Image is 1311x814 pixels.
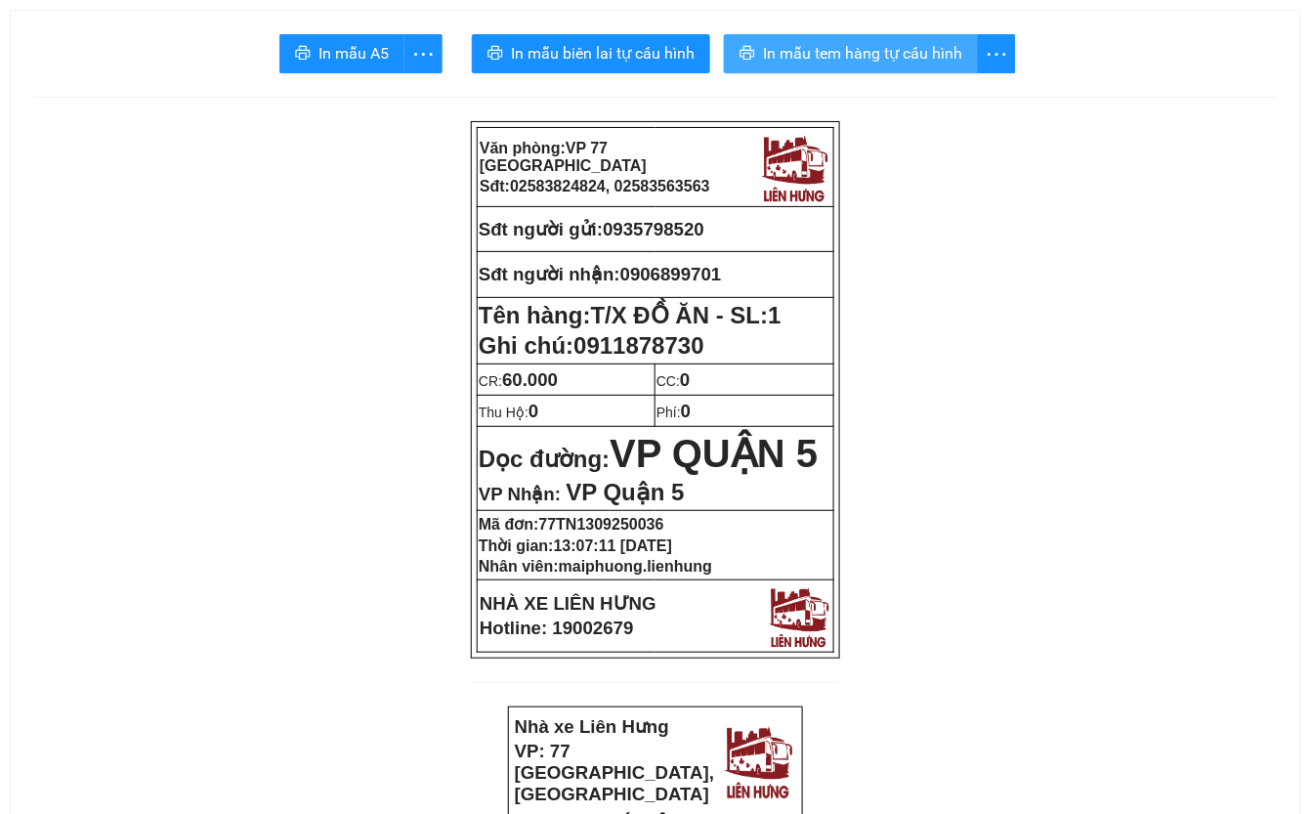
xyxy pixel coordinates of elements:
[487,45,503,64] span: printer
[404,42,442,66] span: more
[480,140,647,174] strong: Văn phòng:
[279,34,404,73] button: printerIn mẫu A5
[479,446,818,472] strong: Dọc đường:
[479,558,712,575] strong: Nhân viên:
[479,302,782,328] strong: Tên hàng:
[479,219,603,239] strong: Sđt người gửi:
[977,34,1016,73] button: more
[480,593,656,614] strong: NHÀ XE LIÊN HƯNG
[610,432,818,475] span: VP QUẬN 5
[479,516,664,533] strong: Mã đơn:
[472,34,710,73] button: printerIn mẫu biên lai tự cấu hình
[515,716,669,737] strong: Nhà xe Liên Hưng
[539,516,664,533] span: 77TN1309250036
[479,373,558,389] span: CR:
[403,34,443,73] button: more
[80,106,213,126] strong: Phiếu gửi hàng
[656,373,691,389] span: CC:
[295,45,311,64] span: printer
[559,558,712,575] span: maiphuong.lienhung
[480,140,647,174] span: VP 77 [GEOGRAPHIC_DATA]
[143,139,269,153] strong: SĐT gửi:
[479,405,538,420] span: Thu Hộ:
[680,369,690,390] span: 0
[480,178,710,194] strong: Sđt:
[210,14,286,95] img: logo
[480,618,634,638] strong: Hotline: 19002679
[196,139,269,153] span: 0935798520
[479,264,620,284] strong: Sđt người nhận:
[768,302,781,328] span: 1
[720,720,797,801] img: logo
[510,178,710,194] span: 02583824824, 02583563563
[765,582,832,650] img: logo
[479,537,672,554] strong: Thời gian:
[656,405,691,420] span: Phí:
[502,369,558,390] span: 60.000
[318,41,389,65] span: In mẫu A5
[620,264,722,284] span: 0906899701
[757,130,831,204] img: logo
[70,139,103,153] span: dung
[566,479,684,505] span: VP Quận 5
[7,34,207,98] strong: VP: 77 [GEOGRAPHIC_DATA], [GEOGRAPHIC_DATA]
[978,42,1015,66] span: more
[763,41,962,65] span: In mẫu tem hàng tự cấu hình
[681,401,691,421] span: 0
[573,332,703,359] span: 0911878730
[511,41,695,65] span: In mẫu biên lai tự cấu hình
[7,10,161,30] strong: Nhà xe Liên Hưng
[529,401,538,421] span: 0
[740,45,755,64] span: printer
[479,484,561,504] span: VP Nhận:
[603,219,704,239] span: 0935798520
[554,537,673,554] span: 13:07:11 [DATE]
[479,332,704,359] span: Ghi chú:
[591,302,782,328] span: T/X ĐỒ ĂN - SL:
[515,741,715,804] strong: VP: 77 [GEOGRAPHIC_DATA], [GEOGRAPHIC_DATA]
[724,34,978,73] button: printerIn mẫu tem hàng tự cấu hình
[7,139,103,153] strong: Người gửi:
